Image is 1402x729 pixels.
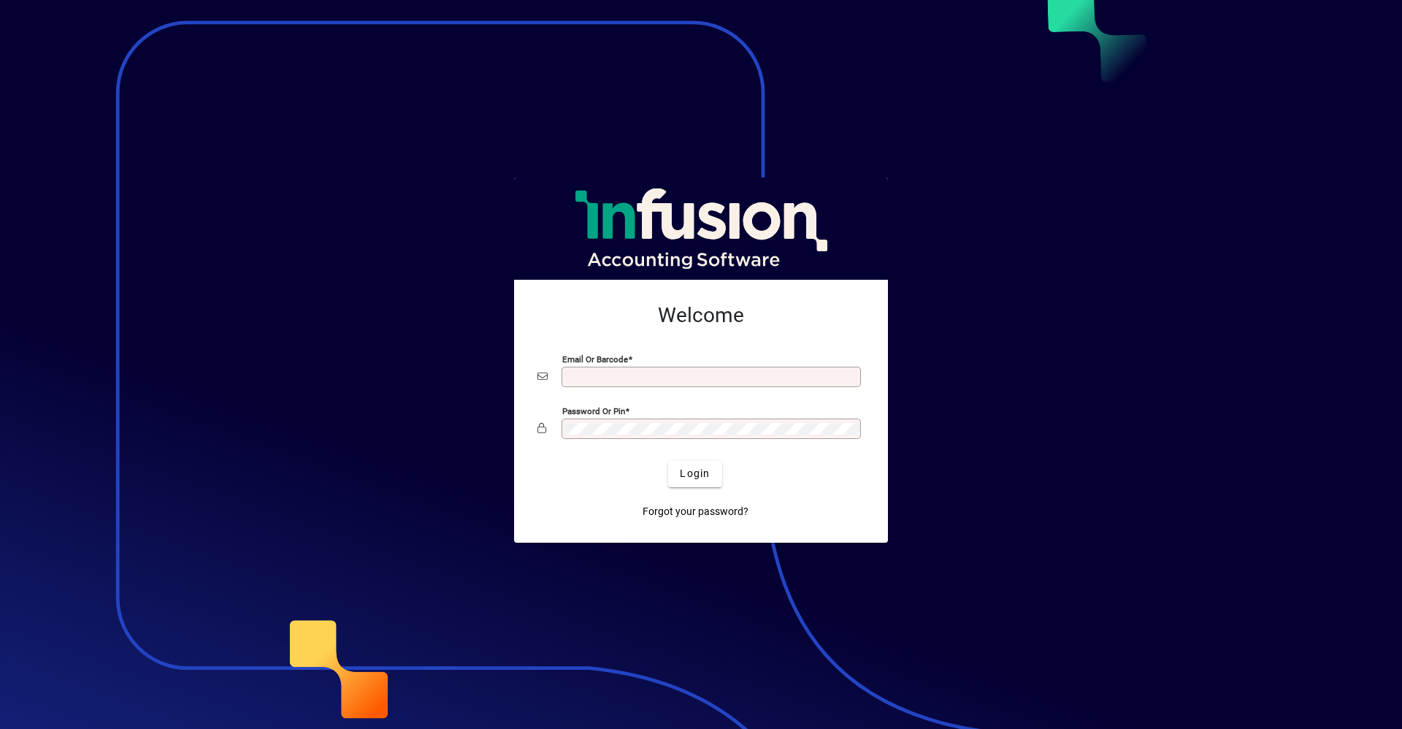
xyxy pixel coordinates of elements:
[680,466,710,481] span: Login
[537,303,865,328] h2: Welcome
[637,499,754,525] a: Forgot your password?
[668,461,721,487] button: Login
[562,405,625,416] mat-label: Password or Pin
[562,354,628,364] mat-label: Email or Barcode
[643,504,748,519] span: Forgot your password?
